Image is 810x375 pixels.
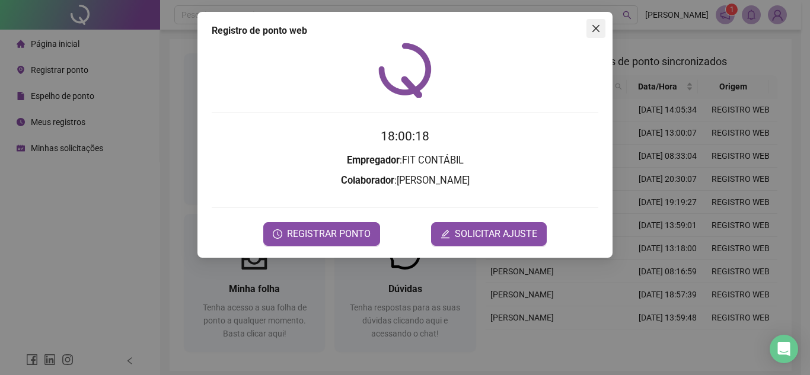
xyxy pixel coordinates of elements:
[212,24,598,38] div: Registro de ponto web
[591,24,601,33] span: close
[378,43,432,98] img: QRPoint
[381,129,429,143] time: 18:00:18
[287,227,371,241] span: REGISTRAR PONTO
[441,229,450,239] span: edit
[263,222,380,246] button: REGISTRAR PONTO
[341,175,394,186] strong: Colaborador
[455,227,537,241] span: SOLICITAR AJUSTE
[586,19,605,38] button: Close
[212,153,598,168] h3: : FIT CONTÁBIL
[431,222,547,246] button: editSOLICITAR AJUSTE
[273,229,282,239] span: clock-circle
[770,335,798,363] div: Open Intercom Messenger
[347,155,400,166] strong: Empregador
[212,173,598,188] h3: : [PERSON_NAME]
